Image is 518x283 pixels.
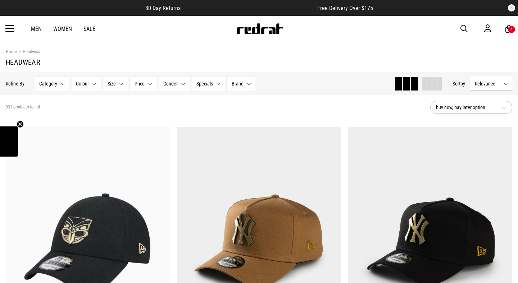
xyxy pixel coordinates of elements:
[430,101,512,114] button: buy now, pay later option
[6,105,40,110] span: 331 products found
[436,103,496,112] span: buy now, pay later option
[72,77,101,91] button: Colour
[236,23,283,34] img: Redrat logo
[83,25,95,32] a: Sale
[196,81,213,87] span: Specials
[232,81,244,87] span: Brand
[31,25,42,32] a: Men
[505,25,512,33] a: 4
[460,81,465,87] span: by
[131,77,156,91] button: Price
[104,77,128,91] button: Size
[228,77,255,91] button: Brand
[317,5,373,11] span: Free Delivery Over $175
[6,58,512,66] h1: Headwear
[39,81,57,87] span: Category
[145,5,181,11] span: 30 Day Returns
[6,49,17,54] a: Home
[159,77,190,91] button: Gender
[108,81,116,87] span: Size
[195,4,303,11] iframe: Customer reviews powered by Trustpilot
[471,77,512,91] button: Relevance
[475,81,500,87] span: Relevance
[17,49,41,56] a: Headwear
[35,77,69,91] button: Category
[453,79,465,88] button: Sortby
[192,77,225,91] button: Specials
[53,25,72,32] a: Women
[163,81,178,87] span: Gender
[510,27,513,32] div: 4
[6,81,24,87] p: Refine By
[135,81,145,87] span: Price
[76,81,89,87] span: Colour
[17,121,24,128] button: Close teaser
